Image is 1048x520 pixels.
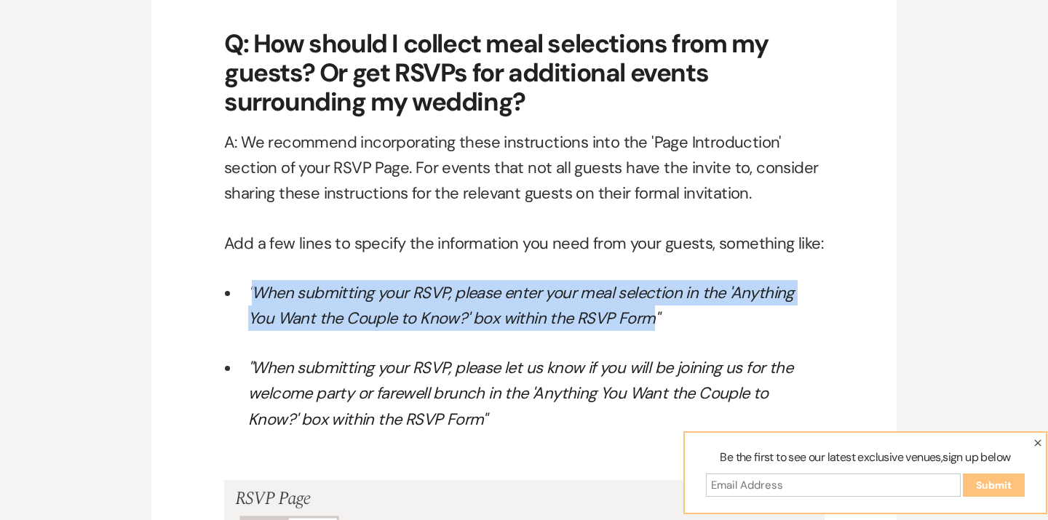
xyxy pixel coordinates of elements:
span: sign up below [942,449,1010,465]
em: "When submitting your RSVP, please let us know if you will be joining us for the welcome party or... [248,357,793,429]
input: Submit [963,473,1025,497]
em: "When submitting your RSVP, please enter your meal selection in the 'Anything You Want the Couple... [248,282,794,329]
p: Add a few lines to specify the information you need from your guests, something like: [224,231,824,256]
p: A: We recommend incorporating these instructions into the 'Page Introduction' section of your RSV... [224,129,824,207]
label: Be the first to see our latest exclusive venues, [694,449,1037,473]
input: Email Address [706,473,961,497]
